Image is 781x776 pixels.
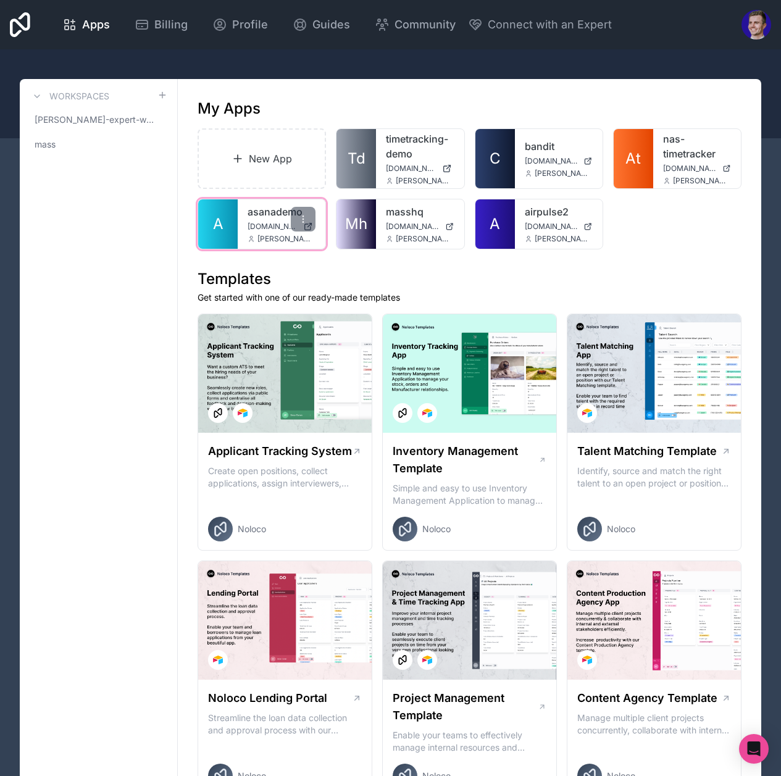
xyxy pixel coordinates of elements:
[525,156,593,166] a: [DOMAIN_NAME]
[30,89,109,104] a: Workspaces
[396,176,454,186] span: [PERSON_NAME][EMAIL_ADDRESS][DOMAIN_NAME]
[203,11,278,38] a: Profile
[475,129,515,188] a: C
[490,149,501,169] span: C
[422,523,451,535] span: Noloco
[386,204,454,219] a: masshq
[395,16,456,33] span: Community
[82,16,110,33] span: Apps
[213,655,223,665] img: Airtable Logo
[488,16,612,33] span: Connect with an Expert
[393,443,538,477] h1: Inventory Management Template
[607,523,635,535] span: Noloco
[525,222,593,232] a: [DOMAIN_NAME]
[673,176,731,186] span: [PERSON_NAME][EMAIL_ADDRESS][PERSON_NAME][DOMAIN_NAME]
[625,149,641,169] span: At
[198,128,326,189] a: New App
[365,11,466,38] a: Community
[238,408,248,418] img: Airtable Logo
[525,204,593,219] a: airpulse2
[663,164,717,173] span: [DOMAIN_NAME]
[582,655,592,665] img: Airtable Logo
[386,164,454,173] a: [DOMAIN_NAME]
[577,443,717,460] h1: Talent Matching Template
[30,109,167,131] a: [PERSON_NAME]-expert-workspace
[208,690,327,707] h1: Noloco Lending Portal
[198,99,261,119] h1: My Apps
[345,214,367,234] span: Mh
[35,114,157,126] span: [PERSON_NAME]-expert-workspace
[213,214,223,234] span: A
[248,222,315,232] a: [DOMAIN_NAME]
[386,131,454,161] a: timetracking-demo
[248,204,315,219] a: asanademo
[30,133,167,156] a: mass
[739,734,769,764] div: Open Intercom Messenger
[525,156,579,166] span: [DOMAIN_NAME]
[422,408,432,418] img: Airtable Logo
[238,523,266,535] span: Noloco
[208,443,352,460] h1: Applicant Tracking System
[490,214,500,234] span: A
[35,138,56,151] span: mass
[525,222,579,232] span: [DOMAIN_NAME]
[198,199,238,249] a: A
[393,482,546,507] p: Simple and easy to use Inventory Management Application to manage your stock, orders and Manufact...
[257,234,315,244] span: [PERSON_NAME][EMAIL_ADDRESS][DOMAIN_NAME]
[535,169,593,178] span: [PERSON_NAME][EMAIL_ADDRESS][DOMAIN_NAME]
[386,222,454,232] a: [DOMAIN_NAME]
[125,11,198,38] a: Billing
[386,222,440,232] span: [DOMAIN_NAME]
[393,729,546,754] p: Enable your teams to effectively manage internal resources and execute client projects on time.
[52,11,120,38] a: Apps
[232,16,268,33] span: Profile
[198,269,741,289] h1: Templates
[283,11,360,38] a: Guides
[393,690,538,724] h1: Project Management Template
[336,199,376,249] a: Mh
[154,16,188,33] span: Billing
[577,465,731,490] p: Identify, source and match the right talent to an open project or position with our Talent Matchi...
[336,129,376,188] a: Td
[208,712,362,736] p: Streamline the loan data collection and approval process with our Lending Portal template.
[348,149,365,169] span: Td
[248,222,298,232] span: [DOMAIN_NAME]
[582,408,592,418] img: Airtable Logo
[312,16,350,33] span: Guides
[525,139,593,154] a: bandit
[663,131,731,161] a: nas-timetracker
[475,199,515,249] a: A
[208,465,362,490] p: Create open positions, collect applications, assign interviewers, centralise candidate feedback a...
[577,712,731,736] p: Manage multiple client projects concurrently, collaborate with internal and external stakeholders...
[386,164,436,173] span: [DOMAIN_NAME]
[663,164,731,173] a: [DOMAIN_NAME]
[468,16,612,33] button: Connect with an Expert
[49,90,109,102] h3: Workspaces
[396,234,454,244] span: [PERSON_NAME][EMAIL_ADDRESS][DOMAIN_NAME]
[422,655,432,665] img: Airtable Logo
[614,129,653,188] a: At
[577,690,717,707] h1: Content Agency Template
[535,234,593,244] span: [PERSON_NAME][EMAIL_ADDRESS][DOMAIN_NAME]
[198,291,741,304] p: Get started with one of our ready-made templates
